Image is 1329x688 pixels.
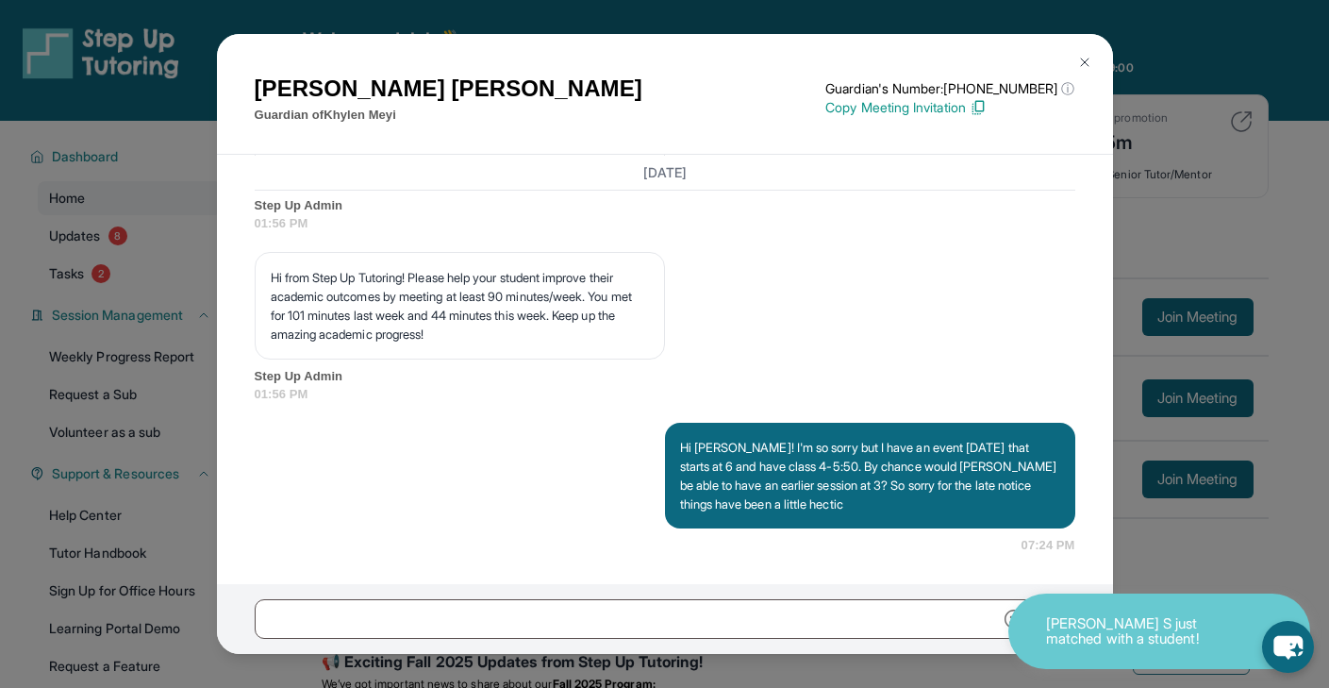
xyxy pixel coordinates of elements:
h1: [PERSON_NAME] [PERSON_NAME] [255,72,642,106]
p: Copy Meeting Invitation [825,98,1074,117]
span: Step Up Admin [255,367,1075,386]
p: Guardian's Number: [PHONE_NUMBER] [825,79,1074,98]
p: Hi [PERSON_NAME]! I'm so sorry but I have an event [DATE] that starts at 6 and have class 4-5:50.... [680,438,1060,513]
span: 01:56 PM [255,385,1075,404]
img: Emoji [1005,610,1023,629]
span: 01:56 PM [255,214,1075,233]
h3: [DATE] [255,162,1075,181]
p: Hi from Step Up Tutoring! Please help your student improve their academic outcomes by meeting at ... [271,268,649,344]
span: ⓘ [1061,79,1074,98]
p: Guardian of Khylen Meyi [255,106,642,125]
img: Copy Icon [970,99,987,116]
button: chat-button [1262,621,1314,673]
span: 07:24 PM [1022,536,1075,555]
span: Step Up Admin [255,196,1075,215]
img: Close Icon [1077,55,1092,70]
p: [PERSON_NAME] S just matched with a student! [1046,616,1235,647]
